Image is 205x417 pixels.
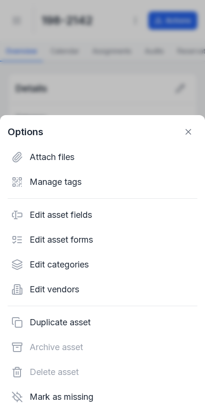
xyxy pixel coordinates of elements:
[8,335,197,360] div: Archive asset
[8,227,197,252] div: Edit asset forms
[8,203,197,227] div: Edit asset fields
[8,125,43,139] strong: Options
[8,145,197,170] div: Attach files
[8,385,197,409] div: Mark as missing
[8,360,197,385] div: Delete asset
[8,277,197,302] div: Edit vendors
[8,252,197,277] div: Edit categories
[8,310,197,335] div: Duplicate asset
[8,170,197,194] div: Manage tags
